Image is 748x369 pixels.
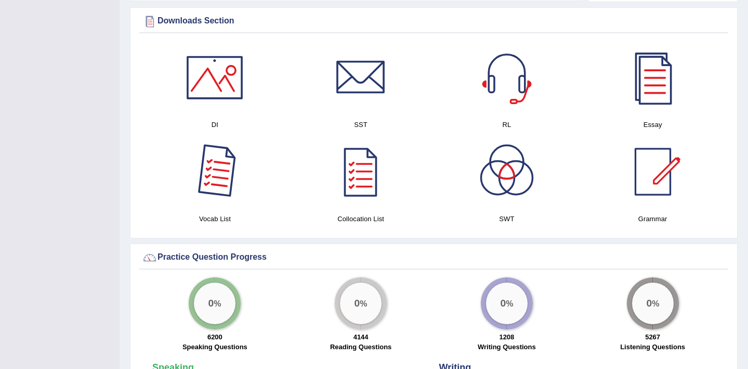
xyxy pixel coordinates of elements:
[147,213,283,224] h4: Vocab List
[182,342,247,352] label: Speaking Questions
[645,333,660,341] strong: 5267
[439,213,575,224] h4: SWT
[142,250,726,265] div: Practice Question Progress
[293,213,429,224] h4: Collocation List
[620,342,685,352] label: Listening Questions
[500,298,506,309] big: 0
[499,333,514,341] strong: 1208
[353,333,369,341] strong: 4144
[355,298,360,309] big: 0
[486,283,528,324] div: %
[478,342,536,352] label: Writing Questions
[646,298,652,309] big: 0
[585,119,720,130] h4: Essay
[293,119,429,130] h4: SST
[439,119,575,130] h4: RL
[330,342,391,352] label: Reading Questions
[142,14,726,29] div: Downloads Section
[194,283,235,324] div: %
[208,298,214,309] big: 0
[340,283,382,324] div: %
[147,119,283,130] h4: DI
[585,213,720,224] h4: Grammar
[207,333,222,341] strong: 6200
[632,283,674,324] div: %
